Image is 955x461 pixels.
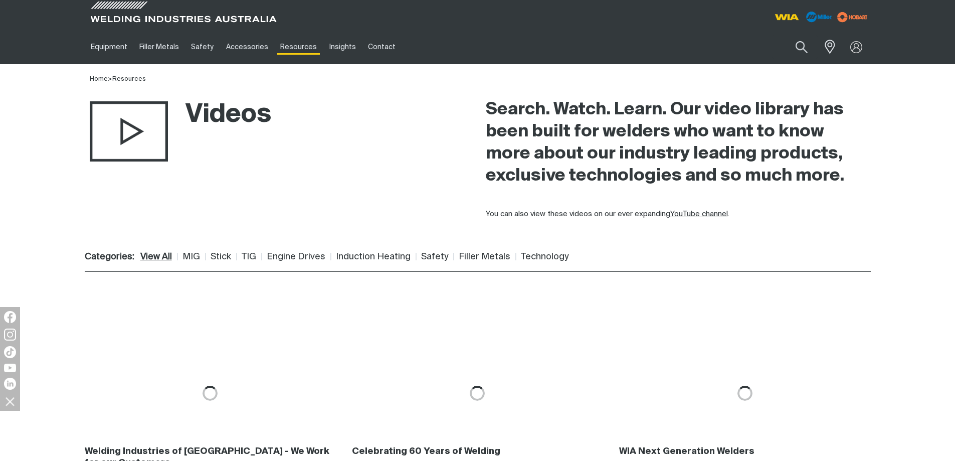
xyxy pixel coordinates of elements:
a: Filler Metals [133,30,185,64]
a: Filler Metals [459,252,510,261]
span: | [415,252,417,261]
span: | [204,252,207,261]
p: You can also view these videos on our ever expanding . [486,209,866,220]
img: YouTube [4,364,16,372]
span: | [260,252,263,261]
a: YouTube channel [670,210,728,218]
iframe: YouTube video player [352,294,603,436]
button: Search products [785,35,819,59]
a: Technology [521,252,568,261]
span: | [514,252,517,261]
img: hide socials [2,393,19,410]
h2: Search. Watch. Learn. Our video library has been built for welders who want to know more about ou... [486,99,866,187]
nav: Main [85,30,674,64]
h1: Videos [90,99,271,131]
a: MIG [182,252,200,261]
img: Facebook [4,311,16,323]
u: View All [140,252,172,261]
a: Insights [323,30,361,64]
a: Safety [421,252,448,261]
a: Home [90,76,108,82]
a: TIG [242,252,256,261]
span: | [329,252,332,261]
img: miller [834,10,871,25]
a: Contact [362,30,402,64]
a: Equipment [85,30,133,64]
a: Induction Heating [336,252,411,261]
img: TikTok [4,346,16,358]
a: Engine Drives [267,252,325,261]
span: | [452,252,455,261]
a: Safety [185,30,220,64]
span: > [108,76,112,82]
h4: Celebrating 60 Years of Welding [352,446,500,457]
iframe: YouTube video player [619,294,870,436]
strong: Categories: [85,252,134,261]
input: Product name or item number... [772,35,818,59]
a: Stick [211,252,231,261]
a: Accessories [220,30,274,64]
span: | [176,252,178,261]
a: Resources [112,76,146,82]
span: | [235,252,238,261]
img: Instagram [4,329,16,341]
h4: WIA Next Generation Welders [619,446,754,457]
a: Resources [274,30,323,64]
iframe: YouTube video player [85,294,336,436]
img: LinkedIn [4,378,16,390]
